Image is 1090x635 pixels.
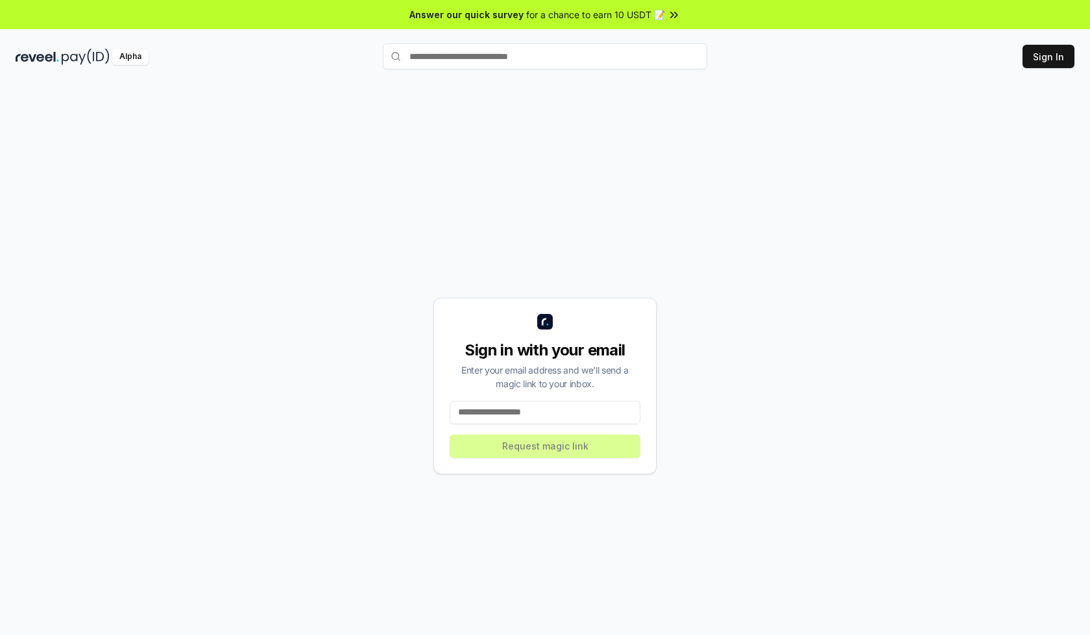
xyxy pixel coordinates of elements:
[62,49,110,65] img: pay_id
[409,8,524,21] span: Answer our quick survey
[450,363,640,390] div: Enter your email address and we’ll send a magic link to your inbox.
[16,49,59,65] img: reveel_dark
[112,49,149,65] div: Alpha
[1023,45,1074,68] button: Sign In
[526,8,665,21] span: for a chance to earn 10 USDT 📝
[537,314,553,329] img: logo_small
[450,340,640,361] div: Sign in with your email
